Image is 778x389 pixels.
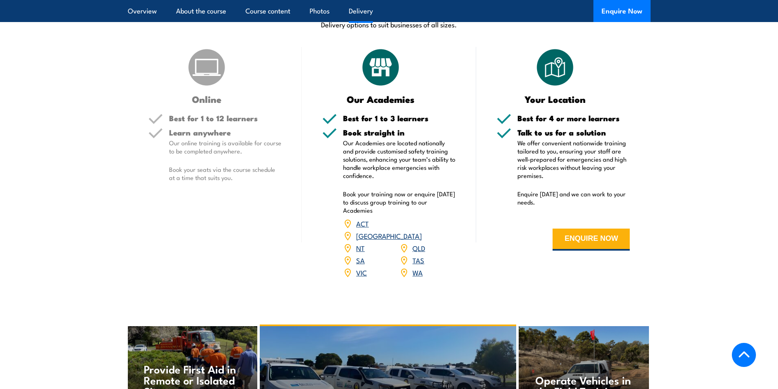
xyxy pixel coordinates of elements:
h5: Book straight in [343,129,456,136]
p: Delivery options to suit businesses of all sizes. [128,20,651,29]
a: SA [356,255,365,265]
a: WA [412,267,423,277]
a: [GEOGRAPHIC_DATA] [356,231,422,240]
a: QLD [412,243,425,253]
a: ACT [356,218,369,228]
h5: Best for 4 or more learners [517,114,630,122]
p: Book your training now or enquire [DATE] to discuss group training to our Academies [343,190,456,214]
p: We offer convenient nationwide training tailored to you, ensuring your staff are well-prepared fo... [517,139,630,180]
p: Enquire [DATE] and we can work to your needs. [517,190,630,206]
p: Our Academies are located nationally and provide customised safety training solutions, enhancing ... [343,139,456,180]
h3: Your Location [497,94,614,104]
h5: Best for 1 to 3 learners [343,114,456,122]
h5: Talk to us for a solution [517,129,630,136]
a: NT [356,243,365,253]
a: VIC [356,267,367,277]
h3: Online [148,94,265,104]
p: Book your seats via the course schedule at a time that suits you. [169,165,282,182]
a: TAS [412,255,424,265]
button: ENQUIRE NOW [553,229,630,251]
h5: Learn anywhere [169,129,282,136]
h5: Best for 1 to 12 learners [169,114,282,122]
h3: Our Academies [322,94,439,104]
p: Our online training is available for course to be completed anywhere. [169,139,282,155]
